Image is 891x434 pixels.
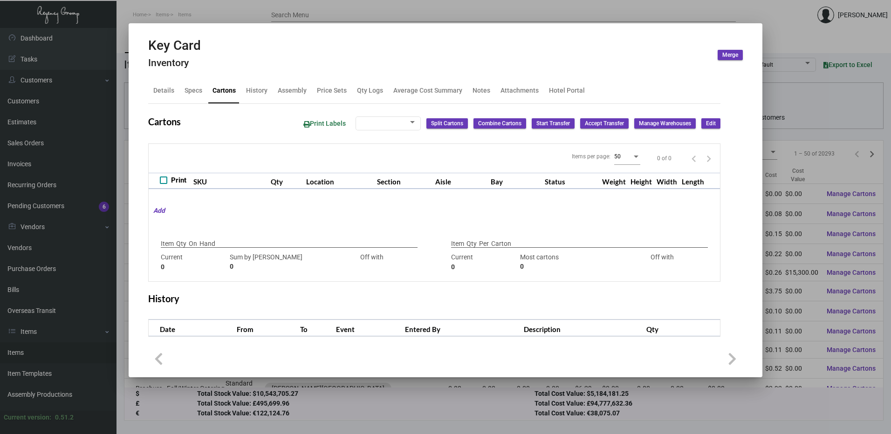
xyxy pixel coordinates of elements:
span: Print Labels [303,120,346,127]
div: Current version: [4,413,51,422]
div: Price Sets [317,86,347,95]
th: Location [304,173,375,189]
div: Details [153,86,174,95]
div: Most cartons [520,252,625,272]
span: Print [171,175,186,186]
div: Sum by [PERSON_NAME] [230,252,335,272]
div: 0 of 0 [657,154,672,163]
th: Qty [644,320,720,336]
p: Item [451,239,464,249]
div: Assembly [278,86,307,95]
button: Edit [701,118,720,129]
th: Height [628,173,654,189]
div: 0.51.2 [55,413,74,422]
div: History [246,86,267,95]
button: Next page [701,151,716,166]
h4: Inventory [148,57,201,69]
h2: Cartons [148,116,181,127]
p: Per [479,239,489,249]
th: Qty [268,173,304,189]
button: Merge [718,50,743,60]
div: Hotel Portal [549,86,585,95]
p: Carton [491,239,511,249]
button: Split Cartons [426,118,468,129]
th: Bay [488,173,542,189]
span: Manage Warehouses [639,120,691,128]
th: Date [149,320,234,336]
button: Previous page [686,151,701,166]
h2: Key Card [148,38,201,54]
th: Aisle [433,173,488,189]
th: SKU [191,173,268,189]
th: Section [375,173,433,189]
mat-hint: Add [149,206,165,216]
div: Off with [340,252,404,272]
th: Event [334,320,403,336]
span: Combine Cartons [478,120,521,128]
button: Print Labels [296,115,353,132]
th: Length [679,173,706,189]
span: Start Transfer [536,120,570,128]
th: Weight [600,173,628,189]
span: Merge [722,51,738,59]
div: Current [451,252,515,272]
div: Current [161,252,225,272]
p: Qty [466,239,477,249]
p: Item [161,239,174,249]
th: Entered By [403,320,521,336]
th: From [234,320,298,336]
th: Width [654,173,679,189]
mat-select: Items per page: [614,153,640,160]
h2: History [148,293,179,304]
button: Manage Warehouses [634,118,696,129]
span: Accept Transfer [585,120,624,128]
div: Qty Logs [357,86,383,95]
th: Status [542,173,600,189]
div: Items per page: [572,152,610,161]
th: Description [521,320,644,336]
p: On [189,239,197,249]
span: Edit [706,120,716,128]
div: Attachments [500,86,539,95]
button: Start Transfer [532,118,575,129]
p: Qty [176,239,186,249]
div: Specs [185,86,202,95]
p: Hand [199,239,215,249]
span: Split Cartons [431,120,463,128]
div: Notes [473,86,490,95]
th: To [298,320,334,336]
button: Accept Transfer [580,118,629,129]
button: Combine Cartons [473,118,526,129]
div: Off with [630,252,694,272]
div: Average Cost Summary [393,86,462,95]
span: 50 [614,153,621,160]
div: Cartons [212,86,236,95]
